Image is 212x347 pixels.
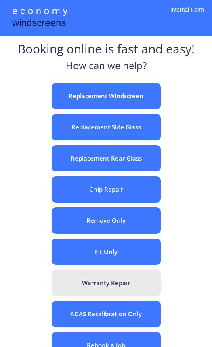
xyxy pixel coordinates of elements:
button: Replacement Side Glass [52,114,161,140]
div: windscreens [12,16,66,32]
button: Warranty Repair [52,270,161,296]
button: Remove Only [52,207,161,234]
div: Internal Form [170,6,204,24]
div: Booking online is fast and easy! [18,40,195,59]
button: ADAS Recalibration Only [52,301,161,327]
button: Fit Only [52,239,161,265]
button: Replacement Windscreen [52,83,161,109]
div: How can we help? [66,59,147,77]
div: e c o n o m y [12,4,67,19]
button: Replacement Rear Glass [52,145,161,171]
button: Chip Repair [52,176,161,203]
